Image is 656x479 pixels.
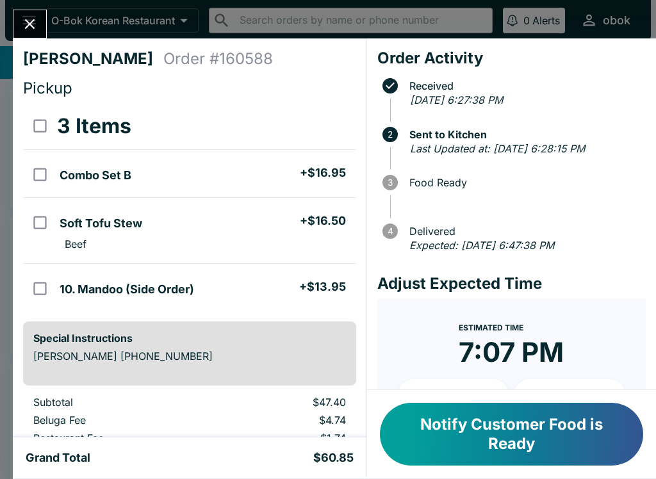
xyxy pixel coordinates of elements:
[23,103,356,311] table: orders table
[459,336,564,369] time: 7:07 PM
[514,379,625,411] button: + 20
[387,226,393,236] text: 4
[300,213,346,229] h5: + $16.50
[377,49,646,68] h4: Order Activity
[13,10,46,38] button: Close
[403,129,646,140] span: Sent to Kitchen
[403,177,646,188] span: Food Ready
[33,432,202,444] p: Restaurant Fee
[410,93,503,106] em: [DATE] 6:27:38 PM
[380,403,643,466] button: Notify Customer Food is Ready
[403,80,646,92] span: Received
[60,216,142,231] h5: Soft Tofu Stew
[313,450,354,466] h5: $60.85
[459,323,523,332] span: Estimated Time
[26,450,90,466] h5: Grand Total
[409,239,554,252] em: Expected: [DATE] 6:47:38 PM
[410,142,585,155] em: Last Updated at: [DATE] 6:28:15 PM
[60,168,131,183] h5: Combo Set B
[23,79,72,97] span: Pickup
[33,350,346,362] p: [PERSON_NAME] [PHONE_NUMBER]
[223,432,346,444] p: $1.74
[388,129,393,140] text: 2
[57,113,131,139] h3: 3 Items
[377,274,646,293] h4: Adjust Expected Time
[403,225,646,237] span: Delivered
[163,49,273,69] h4: Order # 160588
[223,396,346,409] p: $47.40
[299,279,346,295] h5: + $13.95
[398,379,509,411] button: + 10
[300,165,346,181] h5: + $16.95
[33,396,202,409] p: Subtotal
[223,414,346,426] p: $4.74
[60,282,194,297] h5: 10. Mandoo (Side Order)
[388,177,393,188] text: 3
[65,238,86,250] p: Beef
[23,49,163,69] h4: [PERSON_NAME]
[33,332,346,345] h6: Special Instructions
[33,414,202,426] p: Beluga Fee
